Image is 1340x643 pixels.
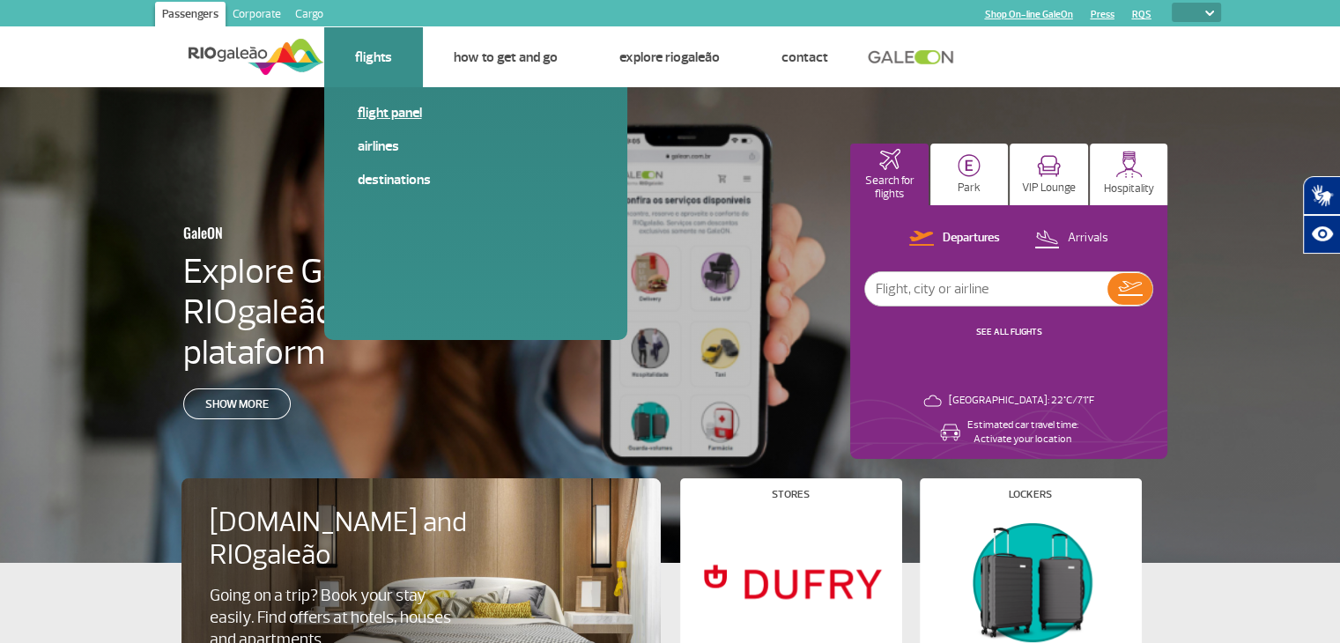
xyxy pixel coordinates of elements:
img: airplaneHomeActive.svg [879,149,900,170]
a: Press [1091,9,1114,20]
a: How to get and go [454,48,558,66]
h4: Stores [772,490,810,499]
a: Airlines [358,137,594,156]
button: Abrir recursos assistivos. [1303,215,1340,254]
a: RQS [1132,9,1151,20]
a: Explore RIOgaleão [619,48,720,66]
h4: [DOMAIN_NAME] and RIOgaleão [210,506,490,572]
button: Search for flights [850,144,929,205]
a: Cargo [288,2,330,30]
p: Departures [943,230,1000,247]
h3: GaleON [183,214,478,251]
p: Park [958,181,981,195]
a: SEE ALL FLIGHTS [976,326,1042,337]
img: vipRoom.svg [1037,155,1061,177]
input: Flight, city or airline [865,272,1107,306]
p: Estimated car travel time: Activate your location [967,418,1078,447]
button: Abrir tradutor de língua de sinais. [1303,176,1340,215]
h4: Explore GaleON: RIOgaleão’s digital plataform [183,251,564,373]
img: hospitality.svg [1115,151,1143,178]
a: Corporate [226,2,288,30]
a: Flights [355,48,392,66]
a: Contact [781,48,828,66]
button: Departures [904,227,1005,250]
a: Shop On-line GaleOn [985,9,1073,20]
p: Hospitality [1104,182,1154,196]
p: Search for flights [859,174,920,201]
img: carParkingHome.svg [958,154,981,177]
h4: Lockers [1009,490,1052,499]
div: Plugin de acessibilidade da Hand Talk. [1303,176,1340,254]
a: Passengers [155,2,226,30]
p: VIP Lounge [1022,181,1076,195]
p: Arrivals [1068,230,1108,247]
button: Park [930,144,1009,205]
a: Show more [183,388,291,419]
button: Arrivals [1029,227,1114,250]
p: [GEOGRAPHIC_DATA]: 22°C/71°F [949,394,1094,408]
button: SEE ALL FLIGHTS [971,325,1048,339]
button: Hospitality [1090,144,1168,205]
button: VIP Lounge [1010,144,1088,205]
a: Destinations [358,170,594,189]
a: Flight panel [358,103,594,122]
